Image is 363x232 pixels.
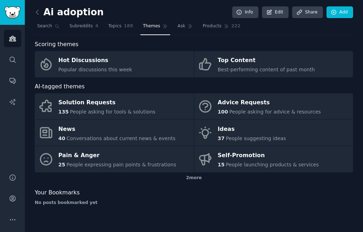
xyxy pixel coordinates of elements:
a: Hot DiscussionsPopular discussions this week [35,51,194,77]
span: People asking for tools & solutions [70,109,155,115]
span: 40 [58,136,65,141]
a: Products222 [200,21,243,35]
a: Subreddits4 [67,21,101,35]
div: 2 more [35,172,353,184]
span: Topics [108,23,121,29]
div: Solution Requests [58,97,156,109]
div: No posts bookmarked yet [35,200,353,206]
a: Ideas37People suggesting ideas [194,120,353,146]
a: Info [232,6,258,18]
span: People suggesting ideas [226,136,286,141]
a: Self-Promotion15People launching products & services [194,146,353,172]
div: News [58,123,175,135]
span: Conversations about current news & events [66,136,175,141]
a: Advice Requests100People asking for advice & resources [194,93,353,120]
a: Ask [175,21,195,35]
span: Products [203,23,222,29]
span: 37 [218,136,224,141]
span: Subreddits [69,23,93,29]
span: Search [37,23,52,29]
span: 188 [124,23,133,29]
a: Top ContentBest-performing content of past month [194,51,353,77]
div: Advice Requests [218,97,321,109]
a: Edit [262,6,289,18]
span: Best-performing content of past month [218,67,315,72]
div: Hot Discussions [58,55,132,66]
img: GummySearch logo [4,6,21,19]
span: 15 [218,162,224,167]
span: Popular discussions this week [58,67,132,72]
a: News40Conversations about current news & events [35,120,194,146]
span: 222 [231,23,241,29]
a: Share [292,6,323,18]
span: People expressing pain points & frustrations [66,162,176,167]
div: Self-Promotion [218,150,319,161]
span: People launching products & services [226,162,319,167]
span: 4 [95,23,99,29]
div: Pain & Anger [58,150,177,161]
div: Top Content [218,55,315,66]
a: Add [326,6,353,18]
span: Your Bookmarks [35,188,80,197]
a: Pain & Anger25People expressing pain points & frustrations [35,146,194,172]
span: People asking for advice & resources [229,109,321,115]
h2: Ai adoption [35,7,104,18]
span: Scoring themes [35,40,78,49]
a: Search [35,21,62,35]
span: Themes [143,23,160,29]
span: Ask [178,23,185,29]
span: 25 [58,162,65,167]
span: 100 [218,109,228,115]
a: Solution Requests135People asking for tools & solutions [35,93,194,120]
span: 135 [58,109,69,115]
a: Topics188 [106,21,135,35]
span: AI-tagged themes [35,82,85,91]
div: Ideas [218,123,286,135]
a: Themes [140,21,170,35]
